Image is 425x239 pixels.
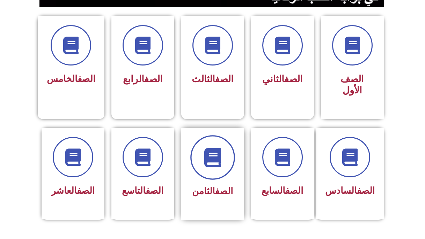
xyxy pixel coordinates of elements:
a: الصف [215,74,234,85]
span: السابع [262,185,303,196]
a: الصف [144,74,163,85]
span: الثاني [262,74,303,85]
a: الصف [78,74,95,84]
a: الصف [146,185,163,196]
span: التاسع [122,185,163,196]
span: الرابع [123,74,163,85]
a: الصف [215,186,233,196]
a: الصف [285,185,303,196]
span: الصف الأول [340,74,364,96]
a: الصف [284,74,303,85]
span: الثالث [192,74,234,85]
a: الصف [77,185,95,196]
span: السادس [325,185,375,196]
span: الثامن [192,186,233,196]
span: الخامس [47,74,95,84]
a: الصف [357,185,375,196]
span: العاشر [51,185,95,196]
